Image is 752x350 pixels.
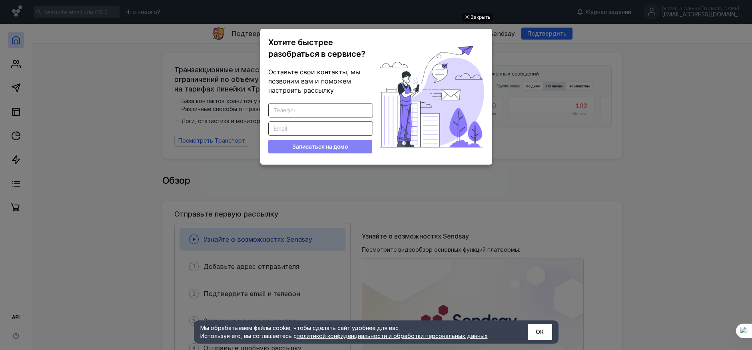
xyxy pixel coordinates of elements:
[200,324,508,340] div: Мы обрабатываем файлы cookie, чтобы сделать сайт удобнее для вас. Используя его, вы соглашаетесь c
[268,38,365,59] span: Хотите быстрее разобраться в сервисе?
[268,68,360,94] span: Оставьте свои контакты, мы позвоним вам и поможем настроить рассылку
[269,103,373,117] input: Телефон
[297,332,488,339] a: политикой конфиденциальности и обработки персональных данных
[528,324,552,340] button: ОК
[269,122,373,135] input: Email
[268,140,372,153] button: Записаться на демо
[471,13,491,22] div: Закрыть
